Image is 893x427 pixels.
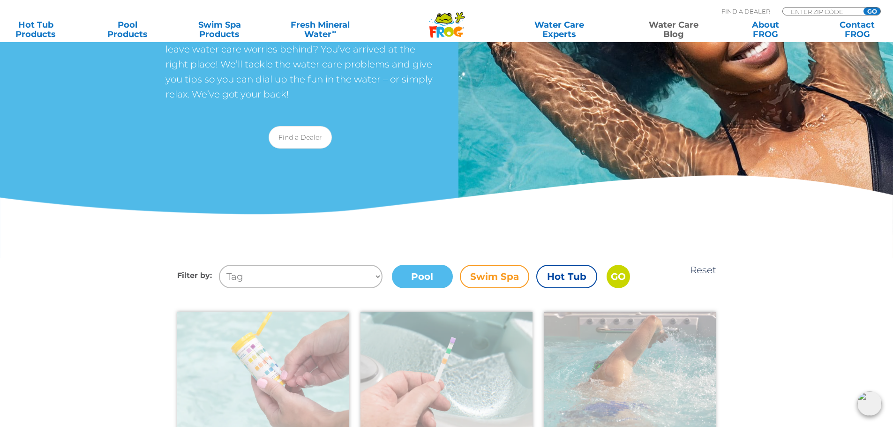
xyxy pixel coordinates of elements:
[607,265,630,288] input: GO
[822,20,893,39] a: ContactFROG
[857,391,882,416] img: openIcon
[721,7,770,15] p: Find A Dealer
[863,7,880,15] input: GO
[392,265,453,288] label: Pool
[638,20,709,39] a: Water CareBlog
[177,265,219,288] h4: Filter by:
[536,265,597,288] label: Hot Tub
[276,20,365,39] a: Fresh MineralWater∞
[790,7,853,15] input: Zip Code Form
[690,264,716,276] a: Reset
[331,28,336,35] sup: ∞
[184,20,255,39] a: Swim SpaProducts
[460,265,529,288] label: Swim Spa
[165,27,435,102] p: Want to enjoy your pool, hot tub or swim spa more and leave water care worries behind? You’ve arr...
[92,20,163,39] a: PoolProducts
[269,126,332,149] a: Find a Dealer
[730,20,801,39] a: AboutFROG
[502,20,618,39] a: Water CareExperts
